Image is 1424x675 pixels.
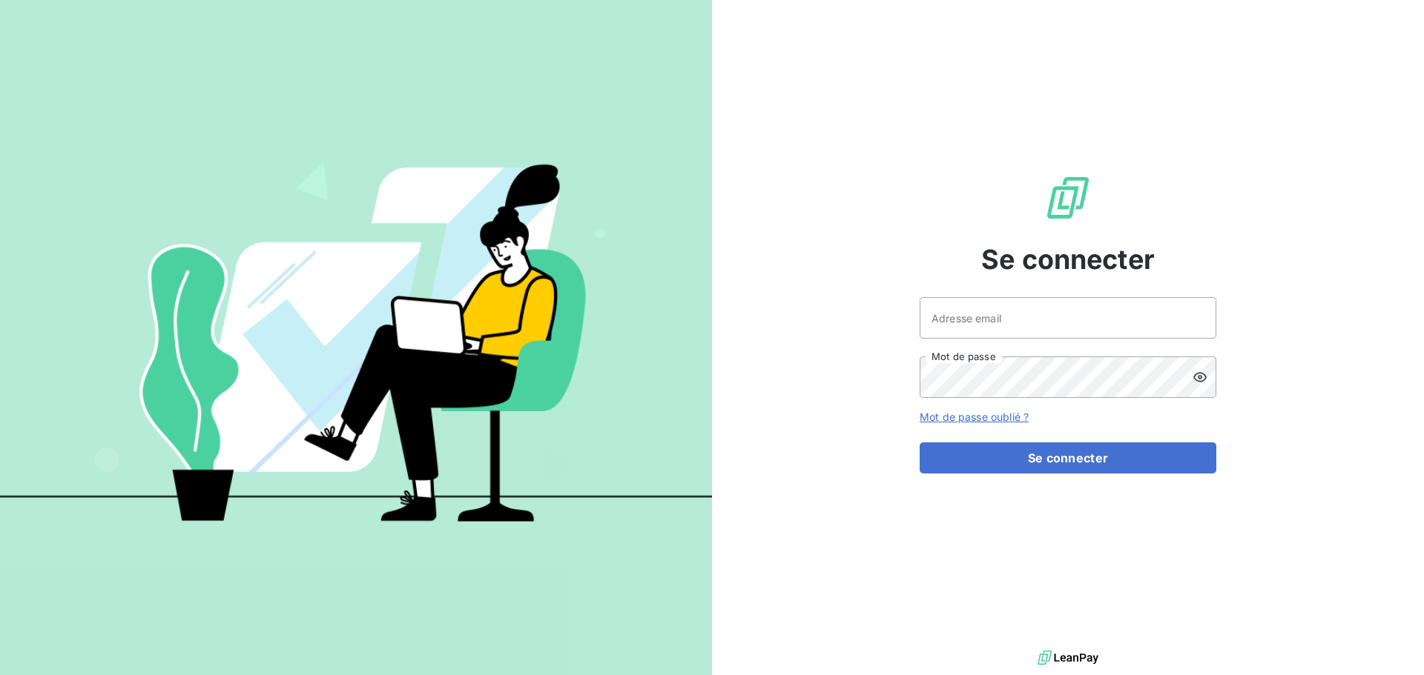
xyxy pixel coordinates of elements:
img: logo [1038,647,1098,669]
span: Se connecter [981,239,1155,279]
input: placeholder [920,297,1216,339]
a: Mot de passe oublié ? [920,410,1029,423]
img: Logo LeanPay [1044,174,1092,222]
button: Se connecter [920,442,1216,473]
